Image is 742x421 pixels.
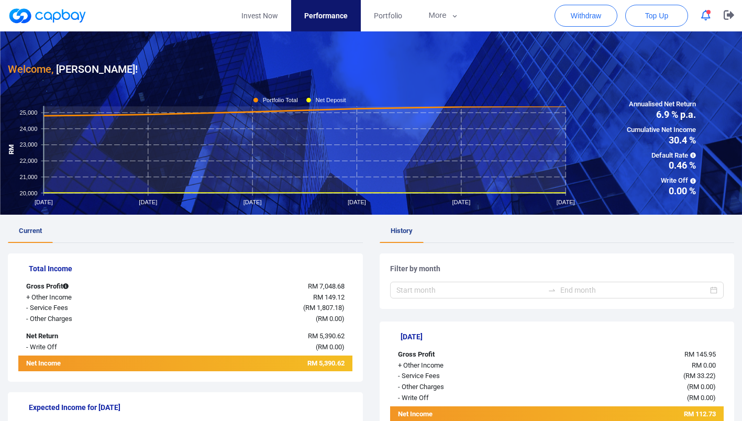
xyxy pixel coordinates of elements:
[627,136,696,145] span: 30.4 %
[692,361,716,369] span: RM 0.00
[263,97,298,103] tspan: Portfolio Total
[390,393,529,404] div: - Write Off
[390,264,724,273] h5: Filter by month
[645,10,668,21] span: Top Up
[18,292,158,303] div: + Other Income
[20,173,38,180] tspan: 21,000
[390,371,529,382] div: - Service Fees
[396,284,544,296] input: Start month
[20,109,38,116] tspan: 25,000
[8,61,138,77] h3: [PERSON_NAME] !
[139,199,157,205] tspan: [DATE]
[689,394,713,402] span: RM 0.00
[348,199,366,205] tspan: [DATE]
[35,199,53,205] tspan: [DATE]
[685,372,713,380] span: RM 33.22
[390,349,529,360] div: Gross Profit
[18,303,158,314] div: - Service Fees
[529,382,724,393] div: ( )
[20,141,38,148] tspan: 23,000
[627,186,696,196] span: 0.00 %
[308,332,345,340] span: RM 5,390.62
[18,281,158,292] div: Gross Profit
[548,286,556,294] span: to
[307,359,345,367] span: RM 5,390.62
[29,403,352,412] h5: Expected Income for [DATE]
[308,282,345,290] span: RM 7,048.68
[20,125,38,131] tspan: 24,000
[557,199,575,205] tspan: [DATE]
[452,199,470,205] tspan: [DATE]
[158,303,352,314] div: ( )
[316,97,346,103] tspan: Net Deposit
[627,99,696,110] span: Annualised Net Return
[627,175,696,186] span: Write Off
[529,371,724,382] div: ( )
[304,10,348,21] span: Performance
[243,199,262,205] tspan: [DATE]
[560,284,708,296] input: End month
[627,161,696,170] span: 0.46 %
[20,158,38,164] tspan: 22,000
[18,342,158,353] div: - Write Off
[401,332,724,341] h5: [DATE]
[18,314,158,325] div: - Other Charges
[318,343,342,351] span: RM 0.00
[7,145,15,154] tspan: RM
[627,125,696,136] span: Cumulative Net Income
[689,383,713,391] span: RM 0.00
[374,10,402,21] span: Portfolio
[19,227,42,235] span: Current
[684,350,716,358] span: RM 145.95
[158,314,352,325] div: ( )
[627,150,696,161] span: Default Rate
[555,5,617,27] button: Withdraw
[684,410,716,418] span: RM 112.73
[529,393,724,404] div: ( )
[20,190,38,196] tspan: 20,000
[390,382,529,393] div: - Other Charges
[158,342,352,353] div: ( )
[625,5,688,27] button: Top Up
[18,331,158,342] div: Net Return
[627,110,696,119] span: 6.9 % p.a.
[305,304,342,312] span: RM 1,807.18
[29,264,352,273] h5: Total Income
[313,293,345,301] span: RM 149.12
[18,358,158,371] div: Net Income
[548,286,556,294] span: swap-right
[390,360,529,371] div: + Other Income
[8,63,53,75] span: Welcome,
[391,227,413,235] span: History
[318,315,342,323] span: RM 0.00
